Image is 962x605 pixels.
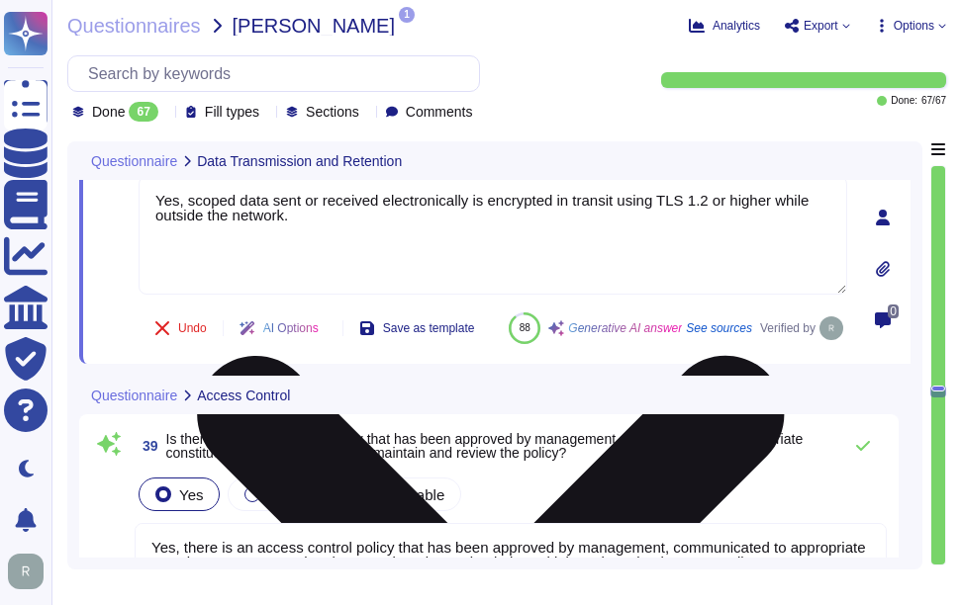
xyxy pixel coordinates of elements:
[891,96,917,106] span: Done:
[205,105,259,119] span: Fill types
[804,20,838,32] span: Export
[819,316,843,340] img: user
[306,105,359,119] span: Sections
[520,322,530,333] span: 88
[8,554,44,589] img: user
[713,20,760,32] span: Analytics
[135,523,887,584] textarea: Yes, there is an access control policy that has been approved by management, communicated to appr...
[67,16,201,36] span: Questionnaires
[406,105,473,119] span: Comments
[921,96,946,106] span: 67 / 67
[689,18,760,34] button: Analytics
[135,439,158,453] span: 39
[894,20,934,32] span: Options
[399,7,415,23] span: 1
[91,154,177,168] span: Questionnaire
[92,105,125,119] span: Done
[4,550,57,593] button: user
[78,56,479,91] input: Search by keywords
[129,102,157,122] div: 67
[197,389,290,402] span: Access Control
[197,154,402,168] span: Data Transmission and Retention
[233,16,395,36] span: [PERSON_NAME]
[91,389,177,402] span: Questionnaire
[888,304,899,318] span: 0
